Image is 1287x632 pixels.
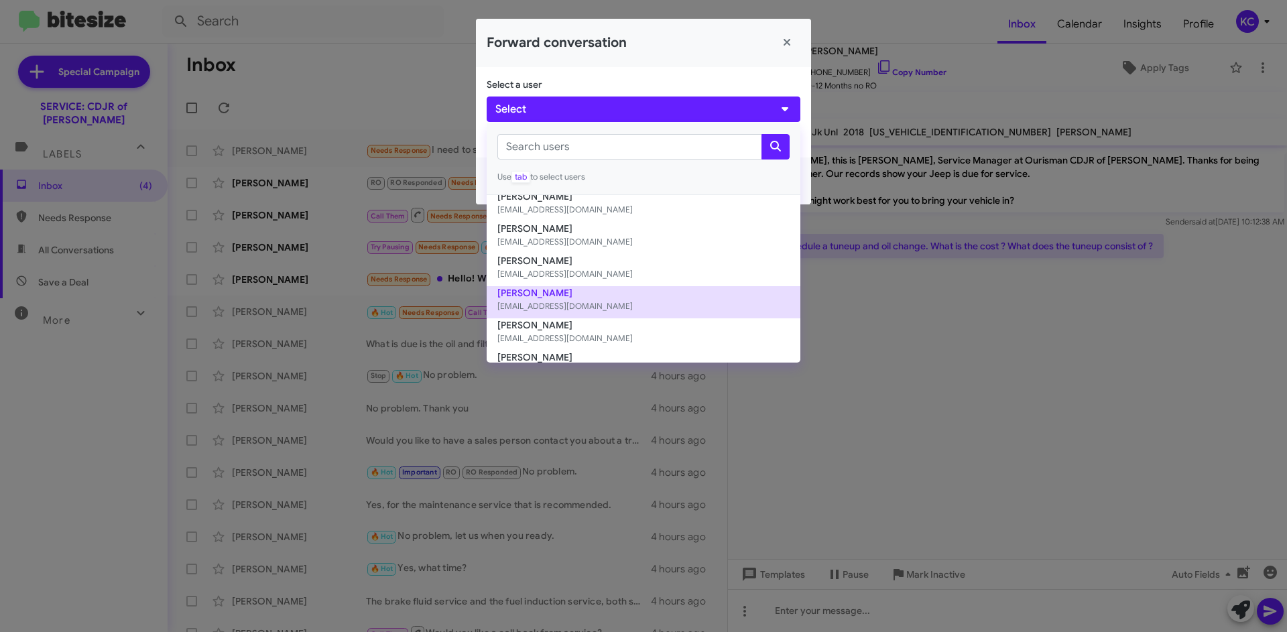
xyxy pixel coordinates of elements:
small: [EMAIL_ADDRESS][DOMAIN_NAME] [497,332,790,345]
small: Use to select users [497,170,790,184]
button: [PERSON_NAME][EMAIL_ADDRESS][DOMAIN_NAME] [487,222,800,254]
button: [PERSON_NAME][EMAIL_ADDRESS][DOMAIN_NAME] [487,254,800,286]
input: Search users [497,134,762,160]
button: [PERSON_NAME][EMAIL_ADDRESS][DOMAIN_NAME] [487,351,800,383]
button: Close [774,29,800,56]
p: Select a user [487,78,800,91]
h2: Forward conversation [487,32,627,54]
small: [EMAIL_ADDRESS][DOMAIN_NAME] [497,300,790,313]
small: [EMAIL_ADDRESS][DOMAIN_NAME] [497,267,790,281]
button: [PERSON_NAME][EMAIL_ADDRESS][DOMAIN_NAME] [487,318,800,351]
span: tab [511,171,530,183]
small: [EMAIL_ADDRESS][DOMAIN_NAME] [497,203,790,216]
button: Select [487,97,800,122]
span: Select [495,101,526,117]
button: [PERSON_NAME][EMAIL_ADDRESS][DOMAIN_NAME] [487,286,800,318]
button: [PERSON_NAME][EMAIL_ADDRESS][DOMAIN_NAME] [487,190,800,222]
small: [EMAIL_ADDRESS][DOMAIN_NAME] [497,235,790,249]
